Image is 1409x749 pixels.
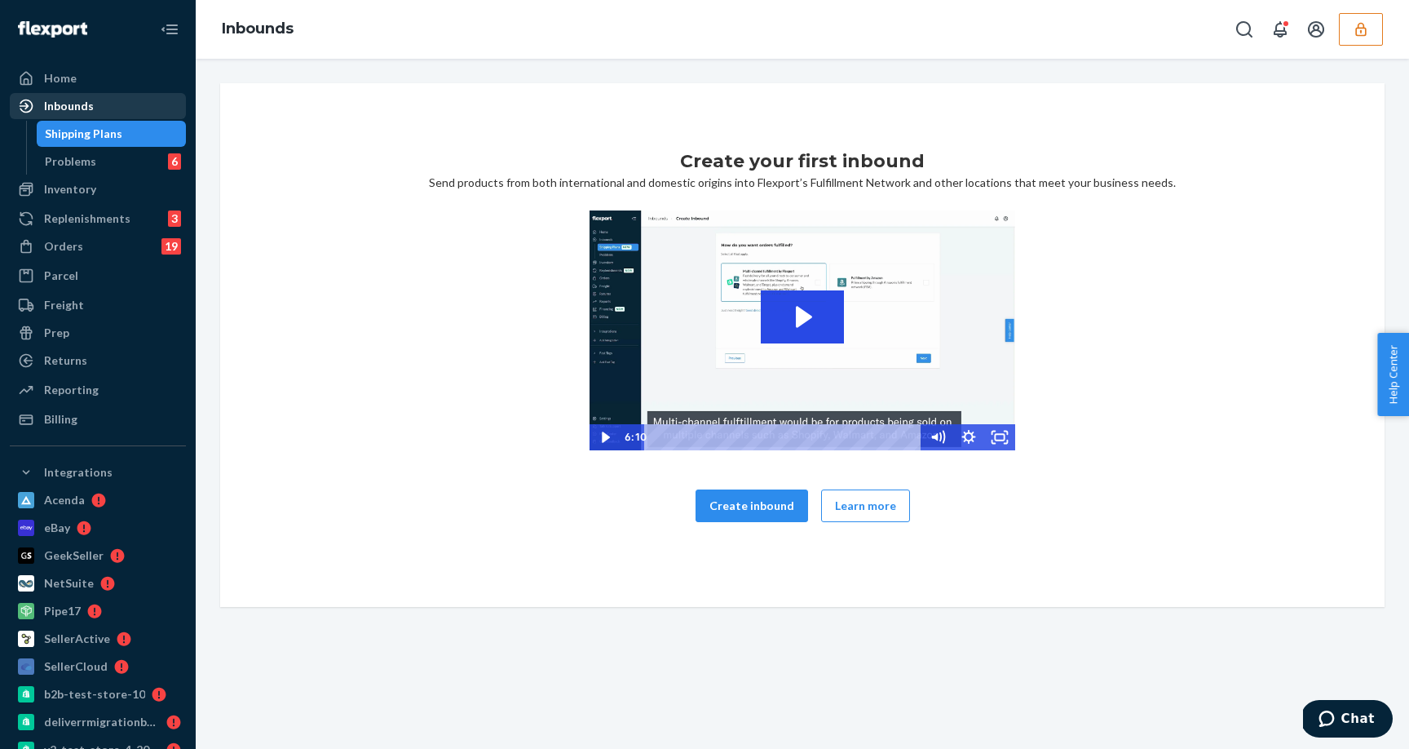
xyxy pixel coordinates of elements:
[44,98,94,114] div: Inbounds
[10,65,186,91] a: Home
[37,148,187,175] a: Problems6
[656,424,914,450] div: Playbar
[10,292,186,318] a: Freight
[10,377,186,403] a: Reporting
[953,424,984,450] button: Show settings menu
[168,153,181,170] div: 6
[44,603,81,619] div: Pipe17
[44,575,94,592] div: NetSuite
[44,464,113,481] div: Integrations
[10,263,186,289] a: Parcel
[761,290,844,343] button: Play Video: 2023-09-11_Flexport_Inbounds_HighRes
[44,686,145,702] div: b2b-test-store-10
[10,487,186,513] a: Acenda
[44,238,83,255] div: Orders
[680,148,925,175] h1: Create your first inbound
[44,492,85,508] div: Acenda
[10,515,186,541] a: eBay
[590,424,621,450] button: Play Video
[44,297,84,313] div: Freight
[922,424,953,450] button: Mute
[44,658,108,675] div: SellerCloud
[44,631,110,647] div: SellerActive
[10,709,186,735] a: deliverrmigrationbasictest
[1264,13,1296,46] button: Open notifications
[44,520,70,536] div: eBay
[10,93,186,119] a: Inbounds
[44,181,96,197] div: Inventory
[10,459,186,485] button: Integrations
[10,233,186,259] a: Orders19
[161,238,181,255] div: 19
[44,325,69,341] div: Prep
[1377,333,1409,416] button: Help Center
[10,626,186,652] a: SellerActive
[233,148,1371,542] div: Send products from both international and domestic origins into Flexport’s Fulfillment Network an...
[44,352,87,369] div: Returns
[1303,700,1393,741] iframe: Opens a widget where you can chat to one of our agents
[10,543,186,569] a: GeekSeller
[10,406,186,432] a: Billing
[1300,13,1332,46] button: Open account menu
[18,21,87,38] img: Flexport logo
[45,126,122,142] div: Shipping Plans
[1228,13,1261,46] button: Open Search Box
[45,153,96,170] div: Problems
[10,681,186,707] a: b2b-test-store-10
[10,320,186,346] a: Prep
[44,547,104,564] div: GeekSeller
[44,211,130,227] div: Replenishments
[984,424,1015,450] button: Fullscreen
[222,20,294,38] a: Inbounds
[37,121,187,147] a: Shipping Plans
[821,490,910,522] button: Learn more
[10,206,186,232] a: Replenishments3
[10,598,186,624] a: Pipe17
[10,176,186,202] a: Inventory
[168,211,181,227] div: 3
[44,714,160,730] div: deliverrmigrationbasictest
[209,6,307,53] ol: breadcrumbs
[44,70,77,86] div: Home
[10,348,186,374] a: Returns
[44,411,77,428] div: Billing
[696,490,808,522] button: Create inbound
[590,211,1015,450] img: Video Thumbnail
[44,382,99,398] div: Reporting
[153,13,186,46] button: Close Navigation
[10,654,186,680] a: SellerCloud
[10,570,186,596] a: NetSuite
[44,268,78,284] div: Parcel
